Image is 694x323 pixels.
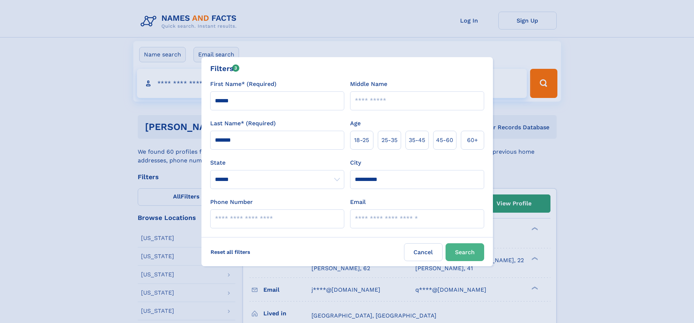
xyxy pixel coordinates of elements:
[409,136,425,145] span: 35‑45
[436,136,453,145] span: 45‑60
[210,158,344,167] label: State
[350,198,366,206] label: Email
[354,136,369,145] span: 18‑25
[404,243,443,261] label: Cancel
[350,80,387,88] label: Middle Name
[446,243,484,261] button: Search
[210,80,277,88] label: First Name* (Required)
[210,198,253,206] label: Phone Number
[381,136,397,145] span: 25‑35
[206,243,255,261] label: Reset all filters
[210,63,240,74] div: Filters
[350,158,361,167] label: City
[350,119,361,128] label: Age
[467,136,478,145] span: 60+
[210,119,276,128] label: Last Name* (Required)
